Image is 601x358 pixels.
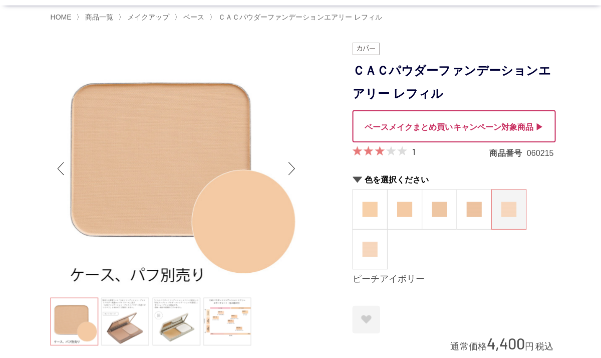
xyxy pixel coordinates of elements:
[420,189,455,229] dl: ヘーゼルオークル
[386,189,420,228] a: マカダミアオークル
[448,340,484,350] span: 通常価格
[489,189,524,229] dl: ピーチアイボリー
[50,13,71,21] a: HOME
[351,189,386,229] dl: ココナッツオークル
[351,228,386,268] dl: ピーチベージュ
[208,13,383,22] li: 〉
[182,13,203,21] span: ベース
[118,13,171,22] li: 〉
[83,13,113,21] a: 商品一覧
[499,201,514,216] img: ピーチアイボリー
[76,13,115,22] li: 〉
[127,13,169,21] span: メイクアップ
[351,189,385,228] a: ココナッツオークル
[410,145,413,156] a: 1
[361,241,376,256] img: ピーチベージュ
[533,340,551,350] span: 税込
[395,201,410,216] img: マカダミアオークル
[351,174,551,185] h2: 色を選択ください
[351,272,551,284] div: ピーチアイボリー
[180,13,203,21] a: ベース
[455,189,489,228] a: アーモンドオークル
[464,201,479,216] img: アーモンドオークル
[50,43,300,293] img: ＣＡＣパウダーファンデーション エアリー レフィル マカダミアオークル
[351,304,378,332] a: お気に入りに登録する
[420,189,454,228] a: ヘーゼルオークル
[173,13,206,22] li: 〉
[385,189,420,229] dl: マカダミアオークル
[351,43,378,55] img: カバー
[454,189,489,229] dl: アーモンドオークル
[351,229,385,268] a: ピーチベージュ
[361,201,376,216] img: ココナッツオークル
[215,13,380,21] a: ＣＡＣパウダーファンデーションエアリー レフィル
[430,201,445,216] img: ヘーゼルオークル
[487,147,524,158] dt: 商品番号
[524,147,551,158] dd: 060215
[50,148,70,188] div: Previous slide
[351,60,551,105] h1: ＣＡＣパウダーファンデーションエアリー レフィル
[280,148,300,188] div: Next slide
[484,332,522,351] span: 4,400
[85,13,113,21] span: 商品一覧
[217,13,380,21] span: ＣＡＣパウダーファンデーションエアリー レフィル
[125,13,169,21] a: メイクアップ
[522,340,531,350] span: 円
